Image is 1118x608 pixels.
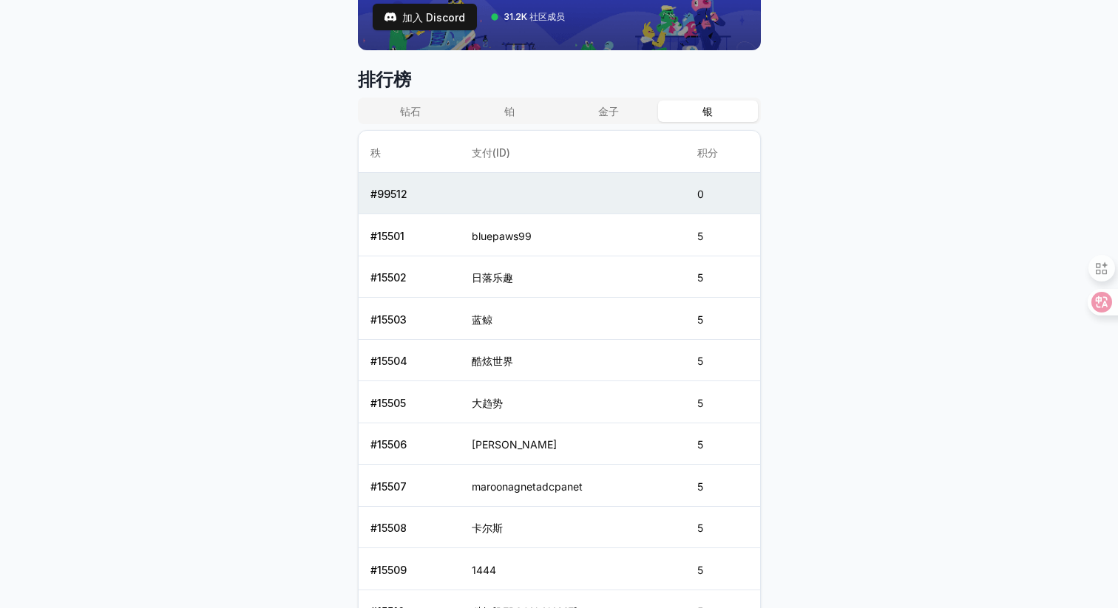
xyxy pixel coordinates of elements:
font: 31.2K 社区成员 [504,11,565,22]
font: 金子 [598,105,619,117]
font: bluepaws99 [472,230,532,242]
font: # [370,480,377,493]
font: 支付(ID) [472,146,510,159]
font: 15503 [377,313,407,326]
font: # [370,438,377,451]
font: 5 [697,313,703,326]
font: 15505 [377,397,406,409]
font: 大趋势 [472,397,503,409]
font: 铂 [504,105,515,117]
font: 5 [697,564,703,576]
font: # [370,564,377,576]
font: 15502 [377,271,407,284]
font: 15507 [377,480,407,493]
font: # [370,188,377,200]
font: 5 [697,480,703,493]
font: 钻石 [400,105,421,117]
font: 15504 [377,355,407,367]
font: 15506 [377,438,407,451]
font: # [370,313,377,326]
font: 蓝鲸 [472,313,492,326]
font: # [370,522,377,534]
font: # [370,230,377,242]
font: maroonagnetadcpanet [472,480,583,493]
font: 酷炫世界 [472,355,513,367]
font: 5 [697,355,703,367]
font: 卡尔斯 [472,522,503,534]
font: 加入 Discord [402,11,465,24]
font: 1444 [472,564,496,576]
font: 0 [697,188,704,200]
font: 15509 [377,564,407,576]
font: 99512 [377,188,407,200]
font: 银 [702,105,713,117]
font: 5 [697,522,703,534]
font: # [370,397,377,409]
button: 加入 Discord [373,4,477,30]
font: # [370,271,377,284]
font: 排行榜 [358,69,411,90]
font: 5 [697,438,703,451]
img: 测试 [384,11,396,23]
font: 5 [697,230,703,242]
font: 秩 [370,146,381,159]
font: 积分 [697,146,718,159]
font: 日落乐趣 [472,271,513,284]
a: 测试加入 Discord [373,4,477,30]
font: # [370,355,377,367]
font: 15501 [377,230,404,242]
font: 5 [697,397,703,409]
font: 5 [697,271,703,284]
font: 15508 [377,522,407,534]
font: [PERSON_NAME] [472,438,557,451]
